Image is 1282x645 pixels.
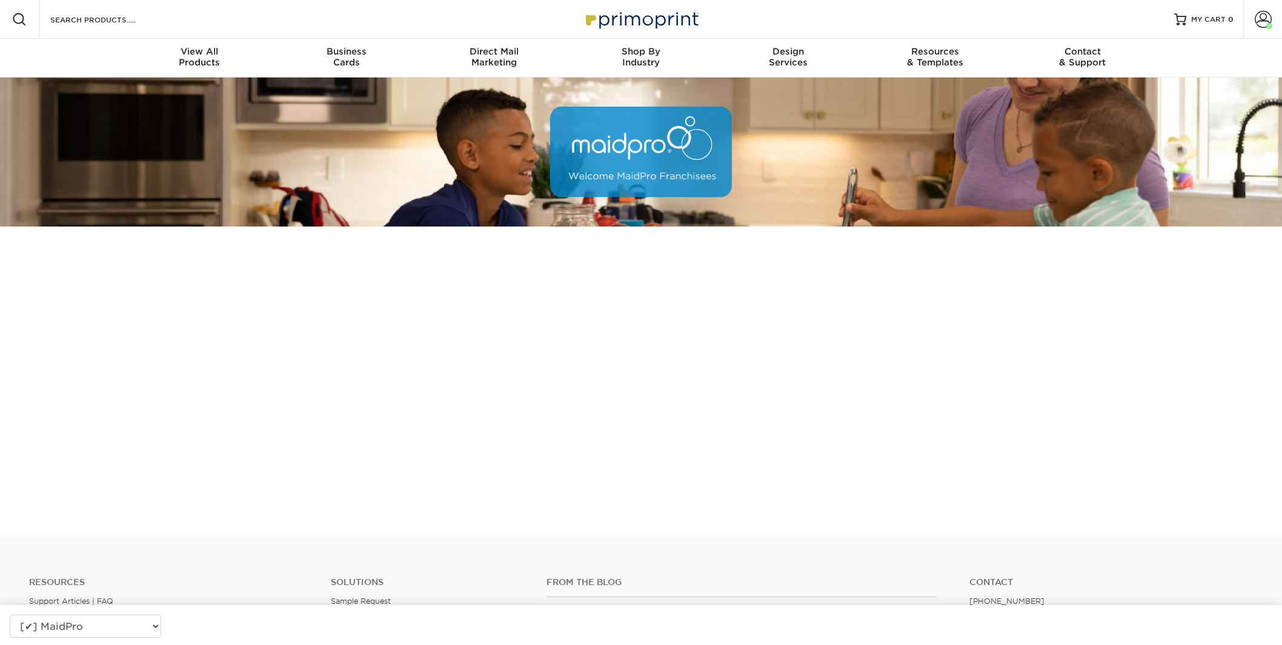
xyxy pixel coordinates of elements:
[862,46,1009,68] div: & Templates
[126,46,273,57] span: View All
[862,39,1009,78] a: Resources& Templates
[714,39,862,78] a: DesignServices
[546,577,937,587] h4: From the Blog
[29,577,313,587] h4: Resources
[862,46,1009,57] span: Resources
[273,46,420,68] div: Cards
[331,577,528,587] h4: Solutions
[273,46,420,57] span: Business
[273,39,420,78] a: BusinessCards
[714,46,862,68] div: Services
[568,46,715,57] span: Shop By
[1191,15,1226,25] span: MY CART
[420,46,568,57] span: Direct Mail
[1009,46,1156,57] span: Contact
[1228,15,1234,24] span: 0
[331,597,391,606] a: Sample Request
[1009,46,1156,68] div: & Support
[49,12,167,27] input: SEARCH PRODUCTS.....
[714,46,862,57] span: Design
[126,39,273,78] a: View AllProducts
[969,577,1253,587] a: Contact
[568,39,715,78] a: Shop ByIndustry
[420,39,568,78] a: Direct MailMarketing
[568,46,715,68] div: Industry
[29,597,113,606] a: Support Articles | FAQ
[550,107,732,197] img: MaidPro
[969,597,1045,606] a: [PHONE_NUMBER]
[580,6,702,32] img: Primoprint
[1009,39,1156,78] a: Contact& Support
[126,46,273,68] div: Products
[420,46,568,68] div: Marketing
